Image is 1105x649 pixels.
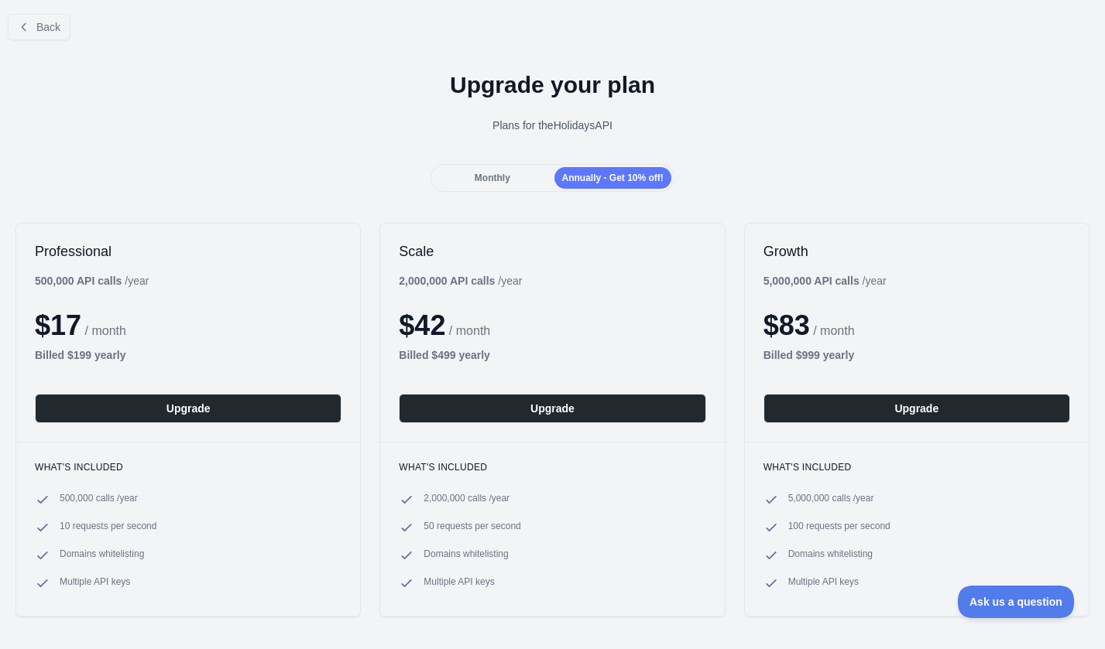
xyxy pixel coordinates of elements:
div: / year [764,273,887,289]
span: / month [449,324,490,337]
div: / year [399,273,522,289]
b: 5,000,000 API calls [764,275,860,287]
span: $ 42 [399,309,445,341]
iframe: Toggle Customer Support [958,586,1074,618]
h2: Growth [764,242,1070,261]
b: 2,000,000 API calls [399,275,495,287]
h2: Scale [399,242,705,261]
span: / month [813,324,854,337]
span: $ 83 [764,309,810,341]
